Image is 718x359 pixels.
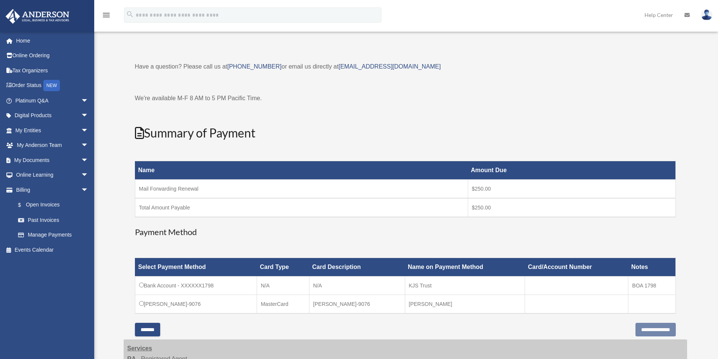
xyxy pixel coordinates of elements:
a: Billingarrow_drop_down [5,182,96,197]
a: $Open Invoices [11,197,92,213]
td: $250.00 [468,180,675,199]
th: Name on Payment Method [405,258,525,277]
strong: Services [127,345,152,351]
td: [PERSON_NAME] [405,295,525,314]
a: My Documentsarrow_drop_down [5,153,100,168]
span: arrow_drop_down [81,153,96,168]
td: N/A [257,277,309,295]
h2: Summary of Payment [135,125,676,142]
a: My Anderson Teamarrow_drop_down [5,138,100,153]
th: Card Type [257,258,309,277]
img: User Pic [701,9,712,20]
th: Amount Due [468,161,675,180]
h3: Payment Method [135,226,676,238]
td: [PERSON_NAME]-9076 [135,295,257,314]
a: Order StatusNEW [5,78,100,93]
a: [EMAIL_ADDRESS][DOMAIN_NAME] [338,63,441,70]
a: Digital Productsarrow_drop_down [5,108,100,123]
td: MasterCard [257,295,309,314]
a: menu [102,13,111,20]
a: Manage Payments [11,228,96,243]
a: Past Invoices [11,212,96,228]
td: KJS Trust [405,277,525,295]
a: Events Calendar [5,242,100,257]
th: Card/Account Number [525,258,628,277]
td: Bank Account - XXXXXX1798 [135,277,257,295]
span: arrow_drop_down [81,182,96,198]
td: Mail Forwarding Renewal [135,180,468,199]
a: [PHONE_NUMBER] [227,63,282,70]
th: Name [135,161,468,180]
td: BOA 1798 [628,277,675,295]
p: We're available M-F 8 AM to 5 PM Pacific Time. [135,93,676,104]
a: Platinum Q&Aarrow_drop_down [5,93,100,108]
div: NEW [43,80,60,91]
i: search [126,10,134,18]
td: N/A [309,277,405,295]
td: Total Amount Payable [135,198,468,217]
span: arrow_drop_down [81,108,96,124]
span: arrow_drop_down [81,138,96,153]
img: Anderson Advisors Platinum Portal [3,9,72,24]
span: arrow_drop_down [81,123,96,138]
span: arrow_drop_down [81,168,96,183]
a: Online Learningarrow_drop_down [5,168,100,183]
span: $ [22,200,26,210]
a: Online Ordering [5,48,100,63]
a: Home [5,33,100,48]
th: Notes [628,258,675,277]
a: My Entitiesarrow_drop_down [5,123,100,138]
i: menu [102,11,111,20]
td: $250.00 [468,198,675,217]
th: Select Payment Method [135,258,257,277]
span: arrow_drop_down [81,93,96,108]
td: [PERSON_NAME]-9076 [309,295,405,314]
p: Have a question? Please call us at or email us directly at [135,61,676,72]
a: Tax Organizers [5,63,100,78]
th: Card Description [309,258,405,277]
